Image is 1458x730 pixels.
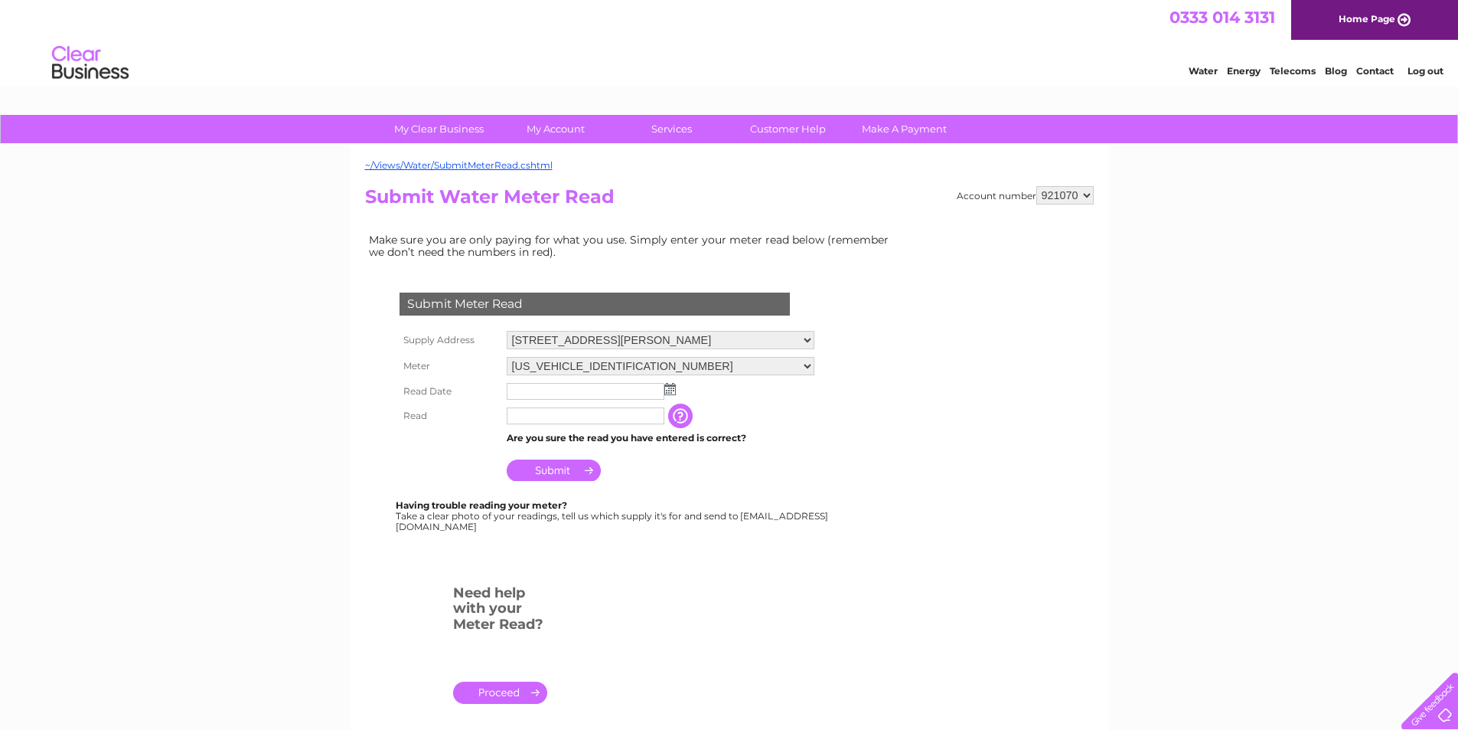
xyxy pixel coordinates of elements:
a: . [453,682,547,704]
th: Read [396,404,503,428]
a: Contact [1356,65,1394,77]
a: Services [608,115,735,143]
div: Submit Meter Read [400,293,790,316]
img: logo.png [51,40,129,87]
a: 0333 014 3131 [1169,8,1275,27]
a: ~/Views/Water/SubmitMeterRead.cshtml [365,159,553,171]
td: Are you sure the read you have entered is correct? [503,428,818,448]
div: Clear Business is a trading name of Verastar Limited (registered in [GEOGRAPHIC_DATA] No. 3667643... [368,8,1091,74]
a: Energy [1227,65,1261,77]
a: My Clear Business [376,115,502,143]
a: Log out [1407,65,1443,77]
a: Telecoms [1270,65,1316,77]
img: ... [664,383,676,395]
input: Submit [507,460,601,481]
a: Customer Help [725,115,851,143]
h2: Submit Water Meter Read [365,186,1094,215]
a: Blog [1325,65,1347,77]
div: Account number [957,186,1094,205]
td: Make sure you are only paying for what you use. Simply enter your meter read below (remember we d... [365,230,901,262]
th: Read Date [396,379,503,404]
b: Having trouble reading your meter? [396,499,567,511]
th: Supply Address [396,327,503,353]
a: Make A Payment [841,115,967,143]
a: Water [1189,65,1218,77]
div: Take a clear photo of your readings, tell us which supply it's for and send to [EMAIL_ADDRESS][DO... [396,500,830,532]
a: My Account [492,115,618,143]
th: Meter [396,353,503,379]
input: Information [668,404,696,428]
h3: Need help with your Meter Read? [453,582,547,640]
